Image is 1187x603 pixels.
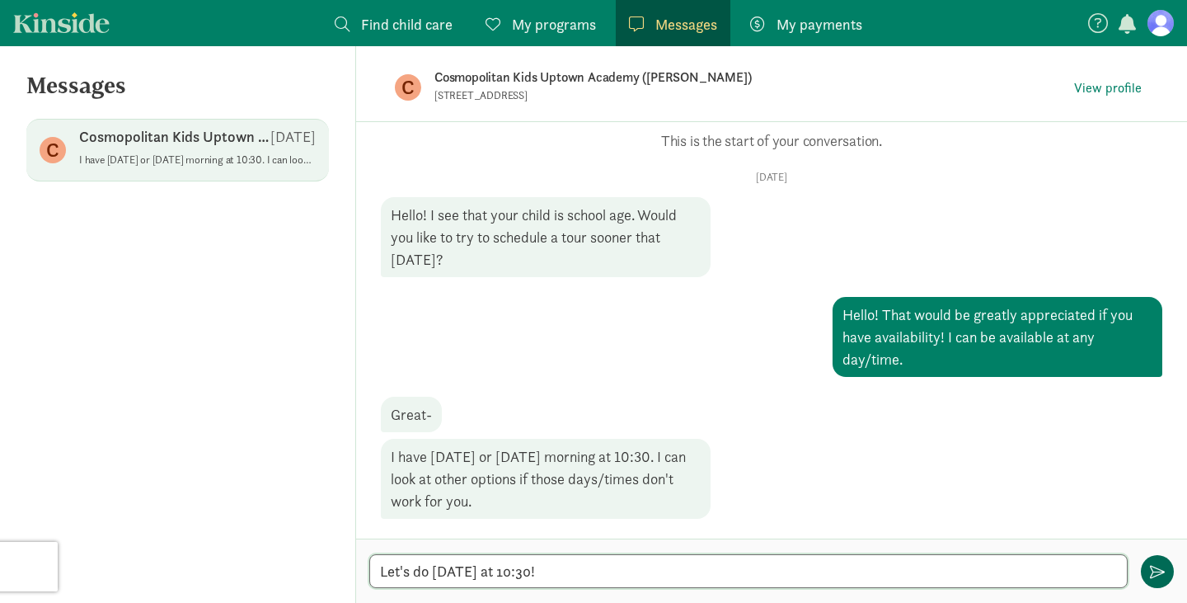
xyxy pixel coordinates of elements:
[512,13,596,35] span: My programs
[40,137,66,163] figure: C
[395,74,421,101] figure: C
[1067,77,1148,100] button: View profile
[776,13,862,35] span: My payments
[1067,76,1148,100] a: View profile
[1074,78,1142,98] span: View profile
[434,66,954,89] p: Cosmopolitan Kids Uptown Academy ([PERSON_NAME])
[270,127,316,147] p: [DATE]
[381,197,711,277] div: Hello! I see that your child is school age. Would you like to try to schedule a tour sooner that ...
[361,13,453,35] span: Find child care
[79,127,270,147] p: Cosmopolitan Kids Uptown Academy ([PERSON_NAME])
[434,89,838,102] p: [STREET_ADDRESS]
[381,397,442,432] div: Great-
[13,12,110,33] a: Kinside
[381,439,711,519] div: I have [DATE] or [DATE] morning at 10:30. I can look at other options if those days/times don't w...
[381,171,1162,184] p: [DATE]
[833,297,1162,377] div: Hello! That would be greatly appreciated if you have availability! I can be available at any day/...
[79,153,316,167] p: I have [DATE] or [DATE] morning at 10:30. I can look at other options if those days/times don't w...
[381,131,1162,151] p: This is the start of your conversation.
[655,13,717,35] span: Messages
